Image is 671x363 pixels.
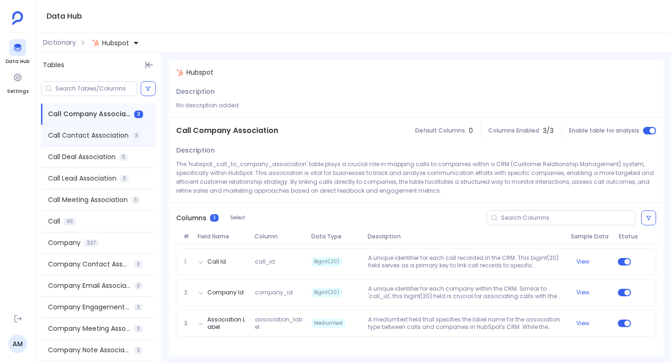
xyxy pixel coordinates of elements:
[120,175,129,182] span: 3
[48,259,130,269] span: Company Contact Association
[207,258,226,265] button: Call Id
[251,258,308,265] span: call_id
[207,316,247,331] button: Association Label
[119,154,128,161] span: 3
[576,320,589,327] button: View
[251,289,308,296] span: company_id
[84,239,98,247] span: 327
[64,218,76,225] span: 96
[6,58,29,65] span: Data Hub
[134,111,143,118] span: 3
[210,214,219,222] span: 3
[180,258,194,265] span: 1.
[48,238,81,248] span: Company
[48,109,130,119] span: Call Company Association
[132,132,141,140] span: 3
[131,196,140,204] span: 3
[134,304,143,311] span: 3
[35,53,161,77] div: Tables
[364,285,567,300] p: A unique identifier for each company within the CRM. Similar to 'call_id', this bigint(20) field ...
[12,11,23,25] img: petavue logo
[48,195,128,205] span: Call Meeting Association
[364,316,567,331] p: A mediumtext field that specifies the label name for the association type between calls and compa...
[311,319,346,328] span: Mediumtext
[364,233,567,240] span: Description
[55,85,137,92] input: Search Tables/Columns
[224,212,251,224] button: Select
[176,160,656,195] p: The 'hubspot_call_to_company_association' table plays a crucial role in mapping calls to companie...
[48,324,130,334] span: Company Meeting Association
[176,213,206,223] span: Columns
[180,289,194,296] span: 2.
[48,281,130,291] span: Company Email Association
[134,347,143,354] span: 3
[569,127,639,134] span: Enable table for analysis
[180,320,194,327] span: 3.
[92,39,99,47] img: hubspot.svg
[43,38,76,48] span: Dictionary
[576,258,589,265] button: View
[102,38,129,48] span: Hubspot
[47,10,82,23] h1: Data Hub
[207,289,244,296] button: Company Id
[469,126,473,136] span: 0
[7,88,28,95] span: Settings
[308,233,364,240] span: Data Type
[90,35,141,50] button: Hubspot
[576,289,589,296] button: View
[176,87,215,97] span: Description
[311,257,342,266] span: Bigint(20)
[615,233,634,240] span: Status
[8,335,27,353] a: AM
[488,127,539,134] span: Columns Enabled
[251,233,308,240] span: Column
[186,68,213,77] span: Hubspot
[7,69,28,95] a: Settings
[176,101,656,110] p: No description added.
[48,152,116,162] span: Call Deal Association
[6,39,29,65] a: Data Hub
[311,288,342,297] span: Bigint(20)
[501,214,635,222] input: Search Columns
[48,216,60,226] span: Call
[176,146,215,155] span: Description
[134,325,143,333] span: 3
[48,302,130,312] span: Company Engagement Association
[48,131,129,140] span: Call Contact Association
[143,58,156,71] button: Hide Tables
[543,126,554,136] span: 3 / 3
[251,316,308,331] span: association_label
[364,254,567,269] p: A unique identifier for each call recorded in the CRM. This bigint(20) field serves as a primary ...
[194,233,251,240] span: Field Name
[48,174,116,183] span: Call Lead Association
[176,69,184,77] img: hubspot.svg
[134,282,143,290] span: 3
[134,261,143,268] span: 3
[176,125,278,136] span: Call Company Association
[567,233,614,240] span: Sample Data
[180,233,194,240] span: #
[48,345,130,355] span: Company Note Association
[415,127,465,134] span: Default Columns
